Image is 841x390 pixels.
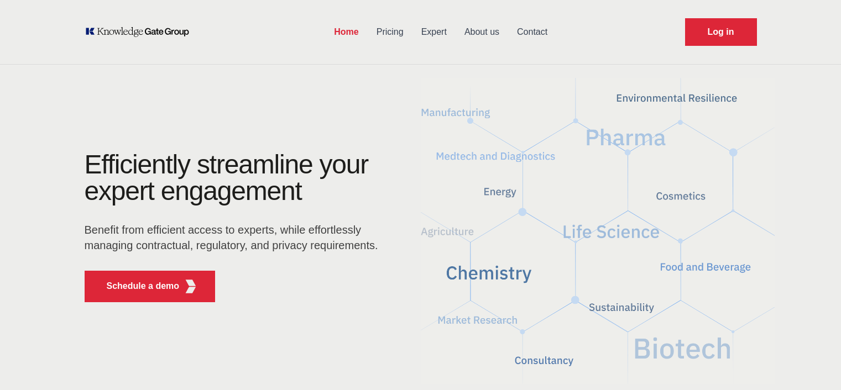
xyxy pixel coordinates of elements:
a: Request Demo [685,18,757,46]
img: KGG Fifth Element RED [421,72,775,390]
p: Benefit from efficient access to experts, while effortlessly managing contractual, regulatory, an... [85,222,385,253]
a: Expert [412,18,456,46]
a: Contact [508,18,556,46]
h1: Efficiently streamline your expert engagement [85,150,369,205]
a: About us [456,18,508,46]
button: Schedule a demoKGG Fifth Element RED [85,271,216,302]
img: KGG Fifth Element RED [184,280,197,293]
p: Schedule a demo [107,280,180,293]
a: KOL Knowledge Platform: Talk to Key External Experts (KEE) [85,27,197,38]
a: Pricing [368,18,412,46]
a: Home [325,18,367,46]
